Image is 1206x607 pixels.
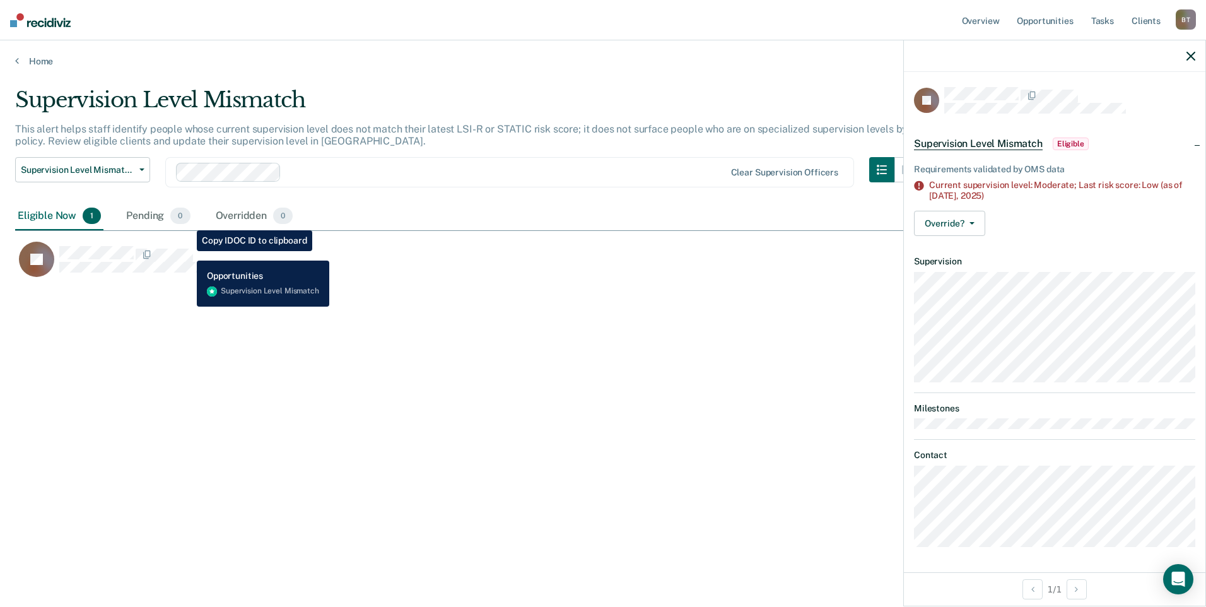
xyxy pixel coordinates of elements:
span: 0 [170,208,190,224]
div: B T [1176,9,1196,30]
div: Requirements validated by OMS data [914,164,1195,175]
div: Clear supervision officers [731,167,838,178]
div: Supervision Level MismatchEligible [904,124,1205,164]
p: This alert helps staff identify people whose current supervision level does not match their lates... [15,123,908,147]
div: Pending [124,203,192,230]
span: 0 [273,208,293,224]
span: 2025) [961,191,984,201]
img: Recidiviz [10,13,71,27]
dt: Milestones [914,403,1195,414]
span: Supervision Level Mismatch [914,138,1043,150]
div: Eligible Now [15,203,103,230]
span: 1 [83,208,101,224]
div: Open Intercom Messenger [1163,564,1193,594]
dt: Supervision [914,256,1195,267]
div: Current supervision level: Moderate; Last risk score: Low (as of [DATE], [929,180,1195,201]
a: Home [15,56,1191,67]
span: Eligible [1053,138,1089,150]
div: Overridden [213,203,296,230]
button: Override? [914,211,985,236]
div: 1 / 1 [904,572,1205,606]
button: Next Opportunity [1067,579,1087,599]
button: Previous Opportunity [1022,579,1043,599]
span: Supervision Level Mismatch [21,165,134,175]
div: CaseloadOpportunityCell-162388 [15,241,1044,292]
div: Supervision Level Mismatch [15,87,920,123]
dt: Contact [914,450,1195,461]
